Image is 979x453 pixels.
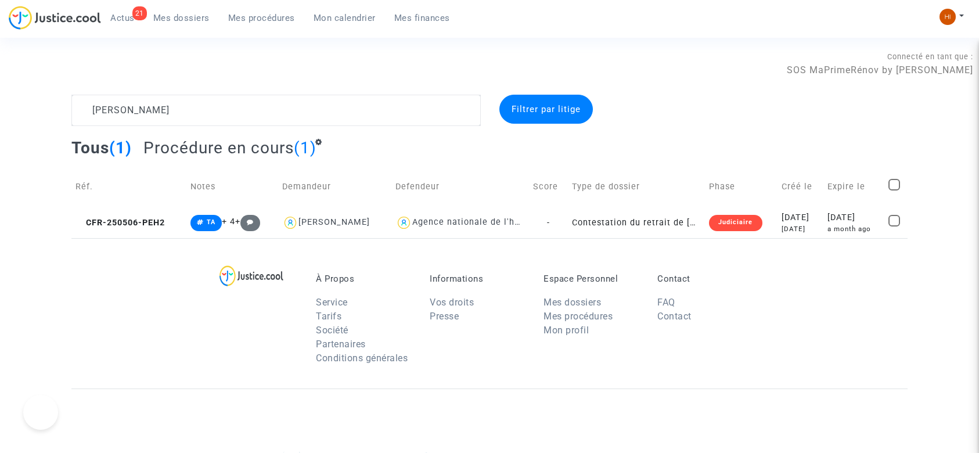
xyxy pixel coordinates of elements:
[298,217,370,227] div: [PERSON_NAME]
[144,9,219,27] a: Mes dossiers
[782,211,819,224] div: [DATE]
[940,9,956,25] img: fc99b196863ffcca57bb8fe2645aafd9
[222,217,235,227] span: + 4
[823,166,884,207] td: Expire le
[316,274,412,284] p: À Propos
[132,6,147,20] div: 21
[544,325,589,336] a: Mon profil
[394,13,450,23] span: Mes finances
[782,224,819,234] div: [DATE]
[110,13,135,23] span: Actus
[657,274,754,284] p: Contact
[278,166,392,207] td: Demandeur
[228,13,295,23] span: Mes procédures
[430,274,526,284] p: Informations
[778,166,823,207] td: Créé le
[657,311,692,322] a: Contact
[294,138,316,157] span: (1)
[235,217,260,227] span: +
[385,9,459,27] a: Mes finances
[316,339,366,350] a: Partenaires
[544,274,640,284] p: Espace Personnel
[143,138,294,157] span: Procédure en cours
[219,9,304,27] a: Mes procédures
[568,166,705,207] td: Type de dossier
[544,297,601,308] a: Mes dossiers
[391,166,528,207] td: Defendeur
[412,217,540,227] div: Agence nationale de l'habitat
[207,218,215,226] span: TA
[316,297,348,308] a: Service
[9,6,101,30] img: jc-logo.svg
[186,166,278,207] td: Notes
[529,166,568,207] td: Score
[23,395,58,430] iframe: Help Scout Beacon - Open
[887,52,973,61] span: Connecté en tant que :
[153,13,210,23] span: Mes dossiers
[709,215,762,231] div: Judiciaire
[316,325,348,336] a: Société
[544,311,613,322] a: Mes procédures
[705,166,777,207] td: Phase
[395,214,412,231] img: icon-user.svg
[827,211,880,224] div: [DATE]
[316,311,341,322] a: Tarifs
[75,218,165,228] span: CFR-250506-PEH2
[568,207,705,238] td: Contestation du retrait de [PERSON_NAME] par l'ANAH (mandataire)
[304,9,385,27] a: Mon calendrier
[657,297,675,308] a: FAQ
[316,353,408,364] a: Conditions générales
[547,218,550,228] span: -
[109,138,132,157] span: (1)
[282,214,299,231] img: icon-user.svg
[512,104,581,114] span: Filtrer par litige
[314,13,376,23] span: Mon calendrier
[827,224,880,234] div: a month ago
[430,311,459,322] a: Presse
[101,9,144,27] a: 21Actus
[430,297,474,308] a: Vos droits
[71,138,109,157] span: Tous
[71,166,186,207] td: Réf.
[219,265,284,286] img: logo-lg.svg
